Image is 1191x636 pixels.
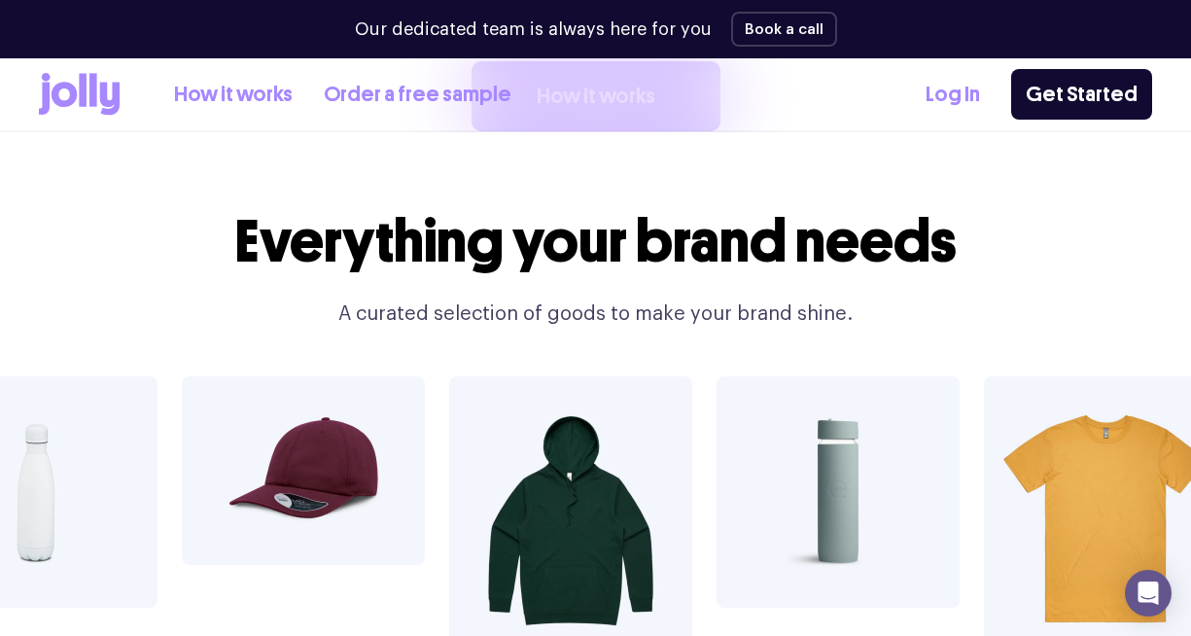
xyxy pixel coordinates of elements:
[1125,570,1172,617] div: Open Intercom Messenger
[1011,69,1152,120] a: Get Started
[174,79,293,111] a: How it works
[223,209,969,275] h2: Everything your brand needs
[926,79,980,111] a: Log In
[223,299,969,330] p: A curated selection of goods to make your brand shine.
[324,79,511,111] a: Order a free sample
[355,17,712,43] p: Our dedicated team is always here for you
[731,12,837,47] button: Book a call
